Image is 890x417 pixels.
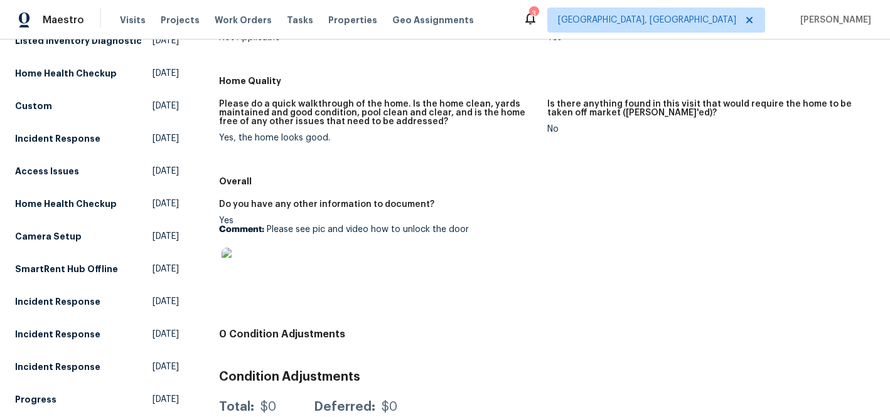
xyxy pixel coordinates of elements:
h5: Listed Inventory Diagnostic [15,34,142,47]
div: 3 [529,8,538,20]
h5: Camera Setup [15,230,82,243]
span: [DATE] [153,230,179,243]
h5: Incident Response [15,295,100,308]
span: [DATE] [153,328,179,340]
a: Incident Response[DATE] [15,127,179,150]
div: Deferred: [314,401,375,413]
h5: Do you have any other information to document? [219,200,434,209]
span: [DATE] [153,67,179,80]
span: Geo Assignments [392,14,474,26]
h3: Condition Adjustments [219,371,875,383]
span: Maestro [43,14,84,26]
a: SmartRent Hub Offline[DATE] [15,258,179,280]
span: [DATE] [153,100,179,112]
a: Incident Response[DATE] [15,323,179,346]
h5: Please do a quick walkthrough of the home. Is the home clean, yards maintained and good condition... [219,100,537,126]
h5: Progress [15,393,56,406]
a: Custom[DATE] [15,95,179,117]
div: Yes, the home looks good. [219,134,537,142]
h5: Custom [15,100,52,112]
h5: Home Health Checkup [15,198,117,210]
h5: Incident Response [15,132,100,145]
h5: Access Issues [15,165,79,177]
h5: Incident Response [15,361,100,373]
a: Access Issues[DATE] [15,160,179,182]
a: Home Health Checkup[DATE] [15,193,179,215]
span: [GEOGRAPHIC_DATA], [GEOGRAPHIC_DATA] [558,14,736,26]
h5: Home Quality [219,75,875,87]
span: [DATE] [153,34,179,47]
span: Work Orders [215,14,272,26]
div: Total: [219,401,254,413]
h5: SmartRent Hub Offline [15,263,118,275]
div: No [547,125,865,134]
b: Comment: [219,225,264,234]
div: Yes [219,216,537,295]
span: [DATE] [153,295,179,308]
span: [DATE] [153,361,179,373]
p: Please see pic and video how to unlock the door [219,225,537,234]
div: $0 [382,401,397,413]
a: Listed Inventory Diagnostic[DATE] [15,29,179,52]
h5: Overall [219,175,875,187]
span: [PERSON_NAME] [795,14,871,26]
a: Progress[DATE] [15,388,179,411]
span: Projects [161,14,200,26]
h5: Is there anything found in this visit that would require the home to be taken off market ([PERSON... [547,100,865,117]
span: Tasks [287,16,313,24]
h5: Incident Response [15,328,100,340]
span: [DATE] [153,132,179,145]
span: [DATE] [153,393,179,406]
span: [DATE] [153,263,179,275]
span: [DATE] [153,165,179,177]
div: $0 [260,401,276,413]
span: [DATE] [153,198,179,210]
a: Incident Response[DATE] [15,356,179,378]
a: Camera Setup[DATE] [15,225,179,248]
h5: Home Health Checkup [15,67,117,80]
a: Home Health Checkup[DATE] [15,62,179,85]
span: Properties [328,14,377,26]
a: Incident Response[DATE] [15,290,179,313]
span: Visits [120,14,146,26]
h4: 0 Condition Adjustments [219,328,875,340]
